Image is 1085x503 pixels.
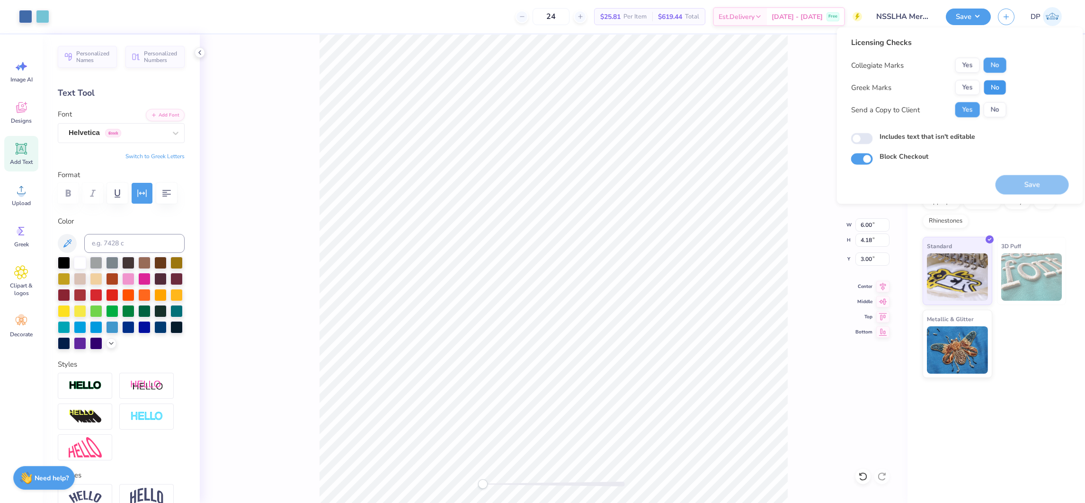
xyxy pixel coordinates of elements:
img: Stroke [69,380,102,391]
span: Personalized Names [76,50,111,63]
label: Includes text that isn't editable [880,132,975,142]
img: 3D Illusion [69,409,102,424]
span: Image AI [10,76,33,83]
button: No [984,102,1006,117]
div: Licensing Checks [851,37,1006,48]
label: Color [58,216,185,227]
button: Yes [955,102,980,117]
span: Middle [855,298,872,305]
img: 3D Puff [1001,253,1062,301]
button: Personalized Names [58,46,117,68]
span: Greek [14,241,29,248]
span: Per Item [623,12,647,22]
span: Free [828,13,837,20]
button: Switch to Greek Letters [125,153,185,160]
a: DP [1026,7,1066,26]
button: Yes [955,80,980,95]
img: Darlene Padilla [1043,7,1062,26]
input: e.g. 7428 c [84,234,185,253]
label: Styles [58,359,77,370]
span: Standard [927,241,952,251]
img: Free Distort [69,437,102,458]
span: Total [685,12,699,22]
div: Greek Marks [851,82,891,93]
div: Send a Copy to Client [851,104,920,115]
button: Personalized Numbers [125,46,185,68]
div: Rhinestones [923,214,969,228]
span: Metallic & Glitter [927,314,974,324]
div: Text Tool [58,87,185,99]
span: $619.44 [658,12,682,22]
img: Negative Space [130,411,163,422]
input: Untitled Design [869,7,939,26]
span: Add Text [10,158,33,166]
button: Add Font [146,109,185,121]
label: Format [58,170,185,180]
span: Est. Delivery [719,12,755,22]
span: [DATE] - [DATE] [772,12,823,22]
button: No [984,58,1006,73]
button: No [984,80,1006,95]
div: Collegiate Marks [851,60,904,71]
label: Font [58,109,72,120]
span: Designs [11,117,32,125]
span: 3D Puff [1001,241,1021,251]
label: Block Checkout [880,152,928,162]
img: Shadow [130,380,163,392]
button: Yes [955,58,980,73]
span: Bottom [855,328,872,336]
strong: Need help? [35,474,69,483]
span: Personalized Numbers [144,50,179,63]
span: Clipart & logos [6,282,37,297]
input: – – [533,8,569,25]
span: Top [855,313,872,321]
img: Standard [927,253,988,301]
span: Center [855,283,872,290]
span: $25.81 [600,12,621,22]
span: DP [1031,11,1041,22]
div: Accessibility label [478,479,488,489]
span: Decorate [10,331,33,338]
img: Metallic & Glitter [927,326,988,374]
button: Save [946,9,991,25]
span: Upload [12,199,31,207]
